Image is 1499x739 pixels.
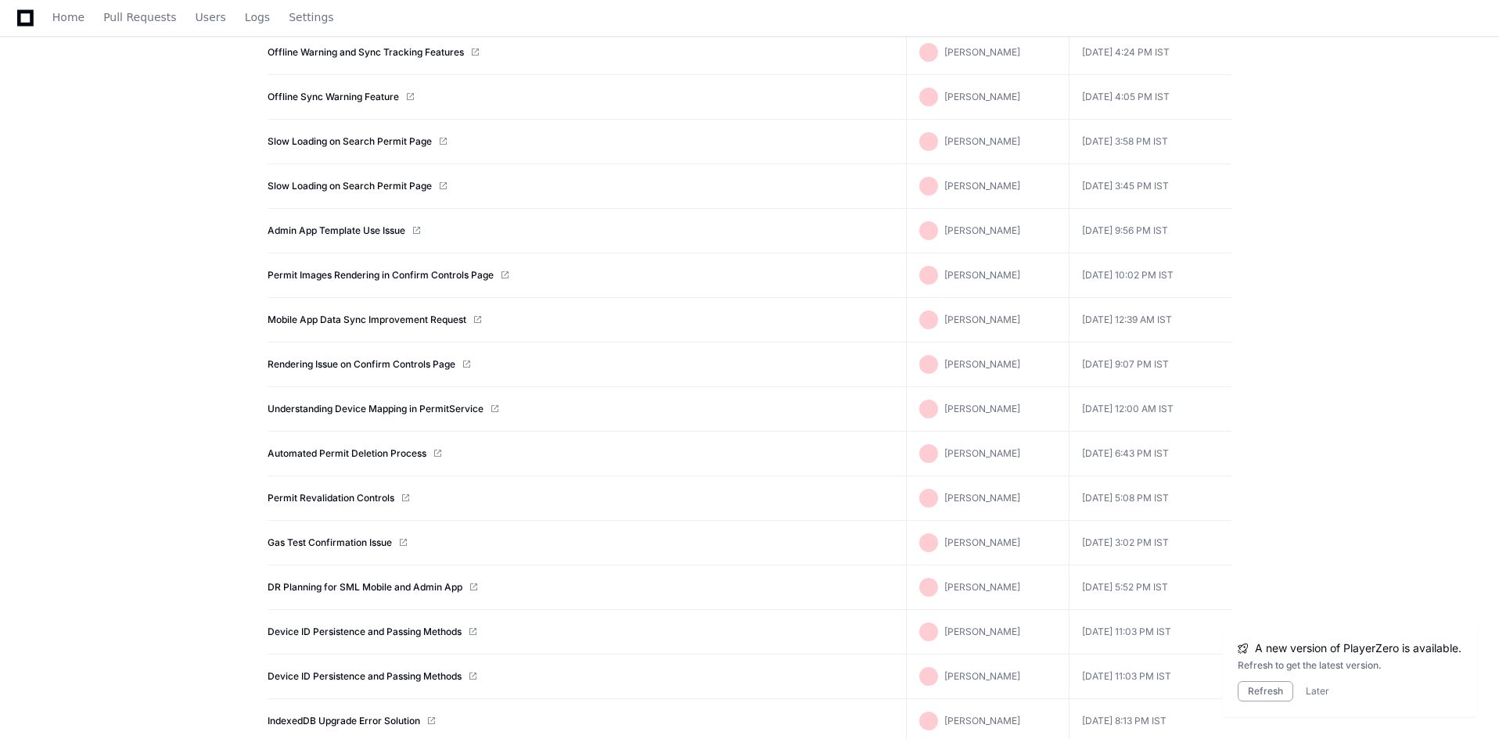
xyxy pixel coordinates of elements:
span: Pull Requests [103,13,176,22]
td: [DATE] 4:24 PM IST [1069,30,1231,75]
span: [PERSON_NAME] [944,536,1020,548]
a: Device ID Persistence and Passing Methods [268,670,462,683]
a: DR Planning for SML Mobile and Admin App [268,581,462,594]
td: [DATE] 5:08 PM IST [1069,476,1231,521]
a: Gas Test Confirmation Issue [268,536,392,549]
td: [DATE] 11:03 PM IST [1069,655,1231,699]
td: [DATE] 9:56 PM IST [1069,209,1231,253]
a: IndexedDB Upgrade Error Solution [268,715,420,727]
span: Logs [245,13,270,22]
span: [PERSON_NAME] [944,715,1020,726]
span: [PERSON_NAME] [944,46,1020,58]
a: Device ID Persistence and Passing Methods [268,626,462,638]
span: [PERSON_NAME] [944,581,1020,593]
span: Users [196,13,226,22]
a: Offline Warning and Sync Tracking Features [268,46,464,59]
a: Slow Loading on Search Permit Page [268,180,432,192]
td: [DATE] 3:45 PM IST [1069,164,1231,209]
span: [PERSON_NAME] [944,224,1020,236]
a: Permit Revalidation Controls [268,492,394,504]
span: [PERSON_NAME] [944,314,1020,325]
button: Refresh [1238,681,1293,701]
span: Settings [289,13,333,22]
span: [PERSON_NAME] [944,358,1020,370]
td: [DATE] 12:39 AM IST [1069,298,1231,343]
td: [DATE] 11:03 PM IST [1069,610,1231,655]
span: [PERSON_NAME] [944,135,1020,147]
td: [DATE] 5:52 PM IST [1069,565,1231,610]
span: [PERSON_NAME] [944,269,1020,281]
a: Mobile App Data Sync Improvement Request [268,314,466,326]
td: [DATE] 4:05 PM IST [1069,75,1231,120]
span: [PERSON_NAME] [944,492,1020,504]
a: Permit Images Rendering in Confirm Controls Page [268,269,494,282]
button: Later [1306,685,1329,698]
td: [DATE] 10:02 PM IST [1069,253,1231,298]
a: Rendering Issue on Confirm Controls Page [268,358,455,371]
span: [PERSON_NAME] [944,626,1020,637]
a: Admin App Template Use Issue [268,224,405,237]
a: Automated Permit Deletion Process [268,447,426,460]
td: [DATE] 12:00 AM IST [1069,387,1231,432]
td: [DATE] 3:58 PM IST [1069,120,1231,164]
span: [PERSON_NAME] [944,670,1020,682]
td: [DATE] 9:07 PM IST [1069,343,1231,387]
span: [PERSON_NAME] [944,91,1020,102]
span: [PERSON_NAME] [944,180,1020,192]
td: [DATE] 3:02 PM IST [1069,521,1231,565]
td: [DATE] 6:43 PM IST [1069,432,1231,476]
a: Understanding Device Mapping in PermitService [268,403,483,415]
span: Home [52,13,84,22]
span: A new version of PlayerZero is available. [1255,640,1461,656]
a: Slow Loading on Search Permit Page [268,135,432,148]
div: Refresh to get the latest version. [1238,659,1461,672]
a: Offline Sync Warning Feature [268,91,399,103]
span: [PERSON_NAME] [944,447,1020,459]
span: [PERSON_NAME] [944,403,1020,414]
